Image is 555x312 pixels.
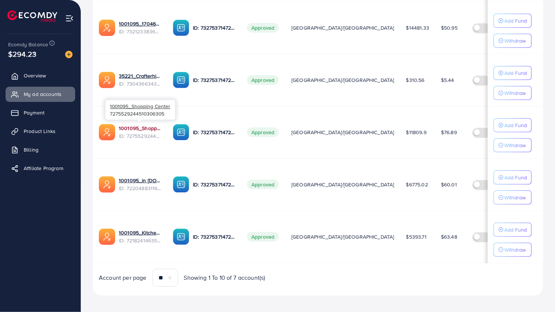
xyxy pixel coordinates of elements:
span: Overview [24,72,46,79]
img: logo [7,10,57,22]
span: Approved [247,232,279,242]
span: ID: 7321233836078252033 [119,28,161,35]
p: Add Fund [504,16,527,25]
span: [GEOGRAPHIC_DATA]/[GEOGRAPHIC_DATA] [291,24,394,31]
span: Account per page [99,273,147,282]
span: ID: 7218241463522476034 [119,237,161,244]
span: $5393.71 [406,233,427,240]
img: ic-ads-acc.e4c84228.svg [99,72,115,88]
img: ic-ba-acc.ded83a64.svg [173,176,189,193]
p: Withdraw [504,89,526,97]
p: Add Fund [504,225,527,234]
span: ID: 7304366343393296385 [119,80,161,87]
span: Ecomdy Balance [8,41,48,48]
button: Add Fund [494,170,532,185]
span: Payment [24,109,44,116]
span: $60.01 [441,181,457,188]
span: [GEOGRAPHIC_DATA]/[GEOGRAPHIC_DATA] [291,233,394,240]
span: ID: 7275529244510306305 [119,132,161,140]
div: 7275529244510306305 [106,100,175,120]
span: $310.56 [406,76,425,84]
img: ic-ads-acc.e4c84228.svg [99,229,115,245]
span: $14481.33 [406,24,429,31]
span: Approved [247,75,279,85]
a: Product Links [6,124,75,139]
a: 1001095_1704607619722 [119,20,161,27]
img: image [65,51,73,58]
span: Showing 1 To 10 of 7 account(s) [184,273,265,282]
span: $5.44 [441,76,454,84]
a: 35221_Crafterhide ad_1700680330947 [119,72,161,80]
span: Approved [247,127,279,137]
button: Withdraw [494,86,532,100]
p: ID: 7327537147282571265 [193,23,235,32]
button: Add Fund [494,66,532,80]
img: ic-ba-acc.ded83a64.svg [173,229,189,245]
a: 1001095_Shopping Center [119,125,161,132]
a: Overview [6,68,75,83]
button: Withdraw [494,34,532,48]
img: ic-ads-acc.e4c84228.svg [99,176,115,193]
a: 1001095_Kitchenlyst_1680641549988 [119,229,161,236]
a: Billing [6,142,75,157]
span: Product Links [24,127,56,135]
span: Approved [247,180,279,189]
span: 1001095_Shopping Center [110,103,170,110]
span: [GEOGRAPHIC_DATA]/[GEOGRAPHIC_DATA] [291,76,394,84]
span: Billing [24,146,39,153]
span: $6775.02 [406,181,428,188]
button: Withdraw [494,243,532,257]
div: <span class='underline'>35221_Crafterhide ad_1700680330947</span></br>7304366343393296385 [119,72,161,87]
button: Withdraw [494,190,532,205]
div: <span class='underline'>1001095_Kitchenlyst_1680641549988</span></br>7218241463522476034 [119,229,161,244]
a: 1001095_in [DOMAIN_NAME]_1681150971525 [119,177,161,184]
img: ic-ads-acc.e4c84228.svg [99,20,115,36]
p: ID: 7327537147282571265 [193,128,235,137]
div: <span class='underline'>1001095_in vogue.pk_1681150971525</span></br>7220488311670947841 [119,177,161,192]
p: ID: 7327537147282571265 [193,76,235,84]
img: ic-ba-acc.ded83a64.svg [173,124,189,140]
iframe: Chat [524,279,549,306]
span: [GEOGRAPHIC_DATA]/[GEOGRAPHIC_DATA] [291,129,394,136]
img: ic-ba-acc.ded83a64.svg [173,20,189,36]
img: ic-ads-acc.e4c84228.svg [99,124,115,140]
p: Add Fund [504,69,527,77]
img: menu [65,14,74,23]
button: Add Fund [494,223,532,237]
p: Add Fund [504,121,527,130]
p: Withdraw [504,193,526,202]
p: Add Fund [504,173,527,182]
span: $76.89 [441,129,457,136]
span: [GEOGRAPHIC_DATA]/[GEOGRAPHIC_DATA] [291,181,394,188]
button: Add Fund [494,118,532,132]
span: ID: 7220488311670947841 [119,185,161,192]
span: $50.95 [441,24,458,31]
span: My ad accounts [24,90,61,98]
span: $11809.9 [406,129,427,136]
a: My ad accounts [6,87,75,102]
div: <span class='underline'>1001095_1704607619722</span></br>7321233836078252033 [119,20,161,35]
a: Affiliate Program [6,161,75,176]
p: Withdraw [504,36,526,45]
p: Withdraw [504,141,526,150]
p: Withdraw [504,245,526,254]
button: Add Fund [494,14,532,28]
span: $294.23 [8,49,36,59]
span: Affiliate Program [24,165,63,172]
span: $63.48 [441,233,457,240]
p: ID: 7327537147282571265 [193,180,235,189]
img: ic-ba-acc.ded83a64.svg [173,72,189,88]
button: Withdraw [494,138,532,152]
a: Payment [6,105,75,120]
p: ID: 7327537147282571265 [193,232,235,241]
span: Approved [247,23,279,33]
